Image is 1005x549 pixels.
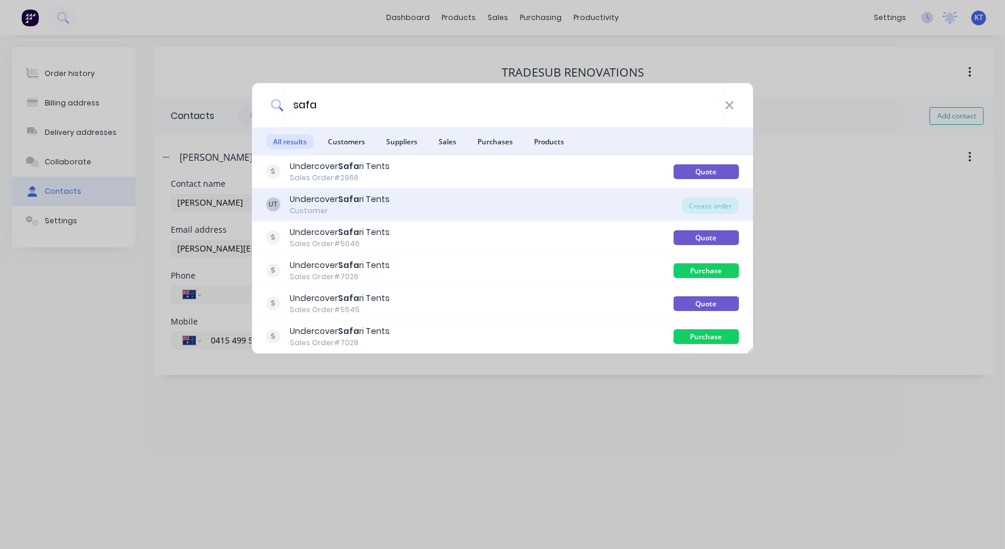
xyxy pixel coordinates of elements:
[290,239,390,249] div: Sales Order #5046
[290,173,390,183] div: Sales Order #2966
[338,160,359,172] b: Safa
[379,134,424,149] span: Suppliers
[338,292,359,304] b: Safa
[266,134,314,149] span: All results
[290,226,390,239] div: Undercover ri Tents
[290,259,390,272] div: Undercover ri Tents
[290,206,390,216] div: Customer
[674,164,739,179] div: Quote
[432,134,463,149] span: Sales
[290,325,390,338] div: Undercover ri Tents
[674,296,739,311] div: Quote
[290,272,390,282] div: Sales Order #7026
[338,259,359,271] b: Safa
[266,197,280,211] div: UT
[470,134,520,149] span: Purchases
[321,134,372,149] span: Customers
[283,83,725,127] input: Start typing a customer or supplier name to create a new order...
[674,230,739,245] div: Quote
[290,338,390,348] div: Sales Order #7028
[338,325,359,337] b: Safa
[290,292,390,305] div: Undercover ri Tents
[338,226,359,238] b: Safa
[674,263,739,278] div: Purchase Order Sent
[527,134,571,149] span: Products
[290,305,390,315] div: Sales Order #5545
[290,193,390,206] div: Undercover ri Tents
[674,329,739,344] div: Purchase Order Sent
[682,197,739,214] div: Create order
[338,193,359,205] b: Safa
[290,160,390,173] div: Undercover ri Tents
